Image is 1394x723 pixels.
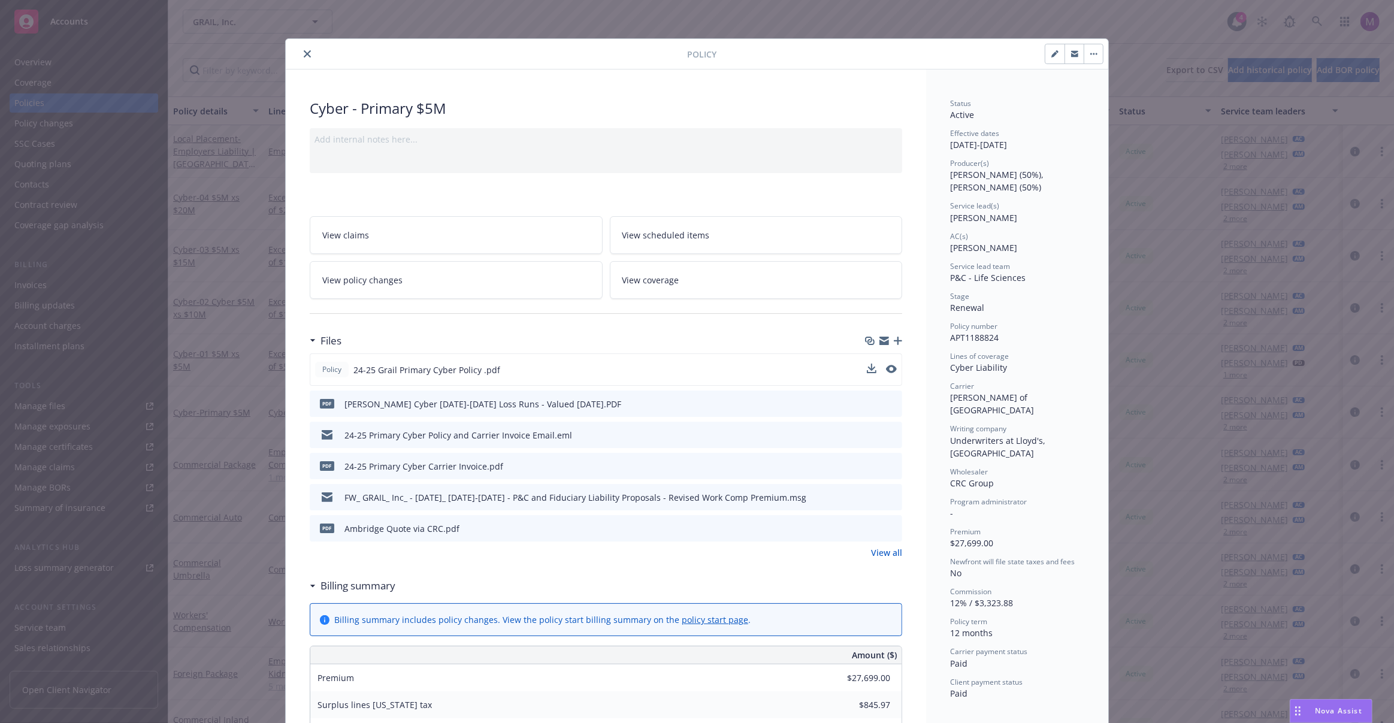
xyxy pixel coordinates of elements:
input: 0.00 [820,669,897,687]
span: Status [950,98,971,108]
span: 12% / $3,323.88 [950,597,1013,609]
span: Service lead(s) [950,201,999,211]
span: Renewal [950,302,984,313]
button: download file [867,491,877,504]
div: [PERSON_NAME] Cyber [DATE]-[DATE] Loss Runs - Valued [DATE].PDF [344,398,621,410]
span: P&C - Life Sciences [950,272,1026,283]
span: No [950,567,961,579]
span: [PERSON_NAME] (50%), [PERSON_NAME] (50%) [950,169,1046,193]
span: Amount ($) [852,649,897,661]
button: download file [867,522,877,535]
span: Policy term [950,616,987,627]
a: View coverage [610,261,903,299]
span: [PERSON_NAME] [950,212,1017,223]
div: 24-25 Primary Cyber Carrier Invoice.pdf [344,460,503,473]
div: 24-25 Primary Cyber Policy and Carrier Invoice Email.eml [344,429,572,441]
span: Surplus lines [US_STATE] tax [317,699,432,710]
div: Cyber - Primary $5M [310,98,902,119]
span: View scheduled items [622,229,710,241]
button: download file [867,460,877,473]
div: Billing summary includes policy changes. View the policy start billing summary on the . [334,613,751,626]
div: Ambridge Quote via CRC.pdf [344,522,459,535]
span: - [950,507,953,519]
a: View policy changes [310,261,603,299]
span: Producer(s) [950,158,989,168]
span: CRC Group [950,477,994,489]
span: [PERSON_NAME] [950,242,1017,253]
span: Policy [687,48,716,60]
h3: Billing summary [320,578,395,594]
span: Wholesaler [950,467,988,477]
button: preview file [886,365,897,373]
input: 0.00 [820,696,897,714]
div: FW_ GRAIL_ Inc_ - [DATE]_ [DATE]-[DATE] - P&C and Fiduciary Liability Proposals - Revised Work Co... [344,491,806,504]
span: Stage [950,291,969,301]
span: Policy [320,364,344,375]
a: View scheduled items [610,216,903,254]
div: Add internal notes here... [315,133,897,146]
button: preview file [887,398,897,410]
span: Paid [950,658,967,669]
span: Service lead team [950,261,1010,271]
span: pdf [320,524,334,533]
span: Client payment status [950,677,1023,687]
button: download file [867,364,876,376]
span: APT1188824 [950,332,999,343]
span: Effective dates [950,128,999,138]
span: Newfront will file state taxes and fees [950,556,1075,567]
span: AC(s) [950,231,968,241]
button: download file [867,429,877,441]
span: Carrier payment status [950,646,1027,657]
span: pdf [320,461,334,470]
span: Underwriters at Lloyd's, [GEOGRAPHIC_DATA] [950,435,1048,459]
button: preview file [887,491,897,504]
button: preview file [887,429,897,441]
span: Premium [317,672,354,683]
a: View all [871,546,902,559]
span: Paid [950,688,967,699]
span: Policy number [950,321,997,331]
button: close [300,47,315,61]
h3: Files [320,333,341,349]
span: View coverage [622,274,679,286]
button: preview file [887,522,897,535]
span: Program administrator [950,497,1027,507]
div: Files [310,333,341,349]
button: preview file [886,364,897,376]
span: Premium [950,527,981,537]
button: Nova Assist [1290,699,1372,723]
span: Nova Assist [1315,706,1362,716]
a: View claims [310,216,603,254]
button: preview file [887,460,897,473]
span: Cyber Liability [950,362,1007,373]
div: Drag to move [1290,700,1305,722]
span: View policy changes [322,274,403,286]
div: Billing summary [310,578,395,594]
span: Lines of coverage [950,351,1009,361]
span: Commission [950,586,991,597]
span: Writing company [950,423,1006,434]
span: PDF [320,399,334,408]
div: [DATE] - [DATE] [950,128,1084,151]
span: Active [950,109,974,120]
span: [PERSON_NAME] of [GEOGRAPHIC_DATA] [950,392,1034,416]
span: $27,699.00 [950,537,993,549]
span: 12 months [950,627,993,639]
span: 24-25 Grail Primary Cyber Policy .pdf [353,364,500,376]
span: Carrier [950,381,974,391]
button: download file [867,398,877,410]
button: download file [867,364,876,373]
span: View claims [322,229,369,241]
a: policy start page [682,614,748,625]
